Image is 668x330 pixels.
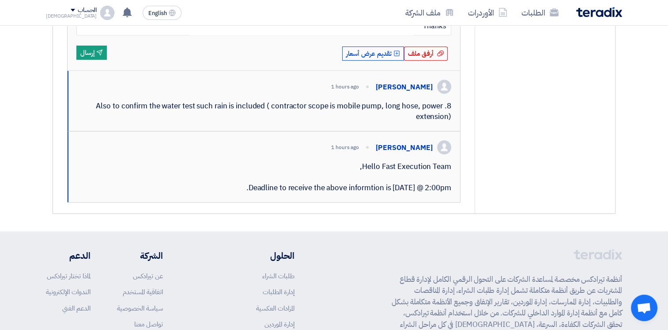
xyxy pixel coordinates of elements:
a: طلبات الشراء [262,271,294,281]
div: 1 hours ago [331,83,359,91]
a: المزادات العكسية [256,303,294,313]
img: profile_test.png [437,140,451,154]
a: الطلبات [514,2,566,23]
div: Hello Fast Execution Team, Deadline to receive the above informtion is [DATE] @ 2:00pm. [77,161,451,193]
div: [PERSON_NAME] [376,143,433,153]
div: 8. Also to confirm the water test such rain is included ( contractor scope is mobile pump, long h... [77,101,451,122]
li: الدعم [46,249,91,262]
div: Open chat [631,295,657,321]
li: الحلول [189,249,294,262]
div: 1 hours ago [331,143,359,151]
button: إرسال [76,46,107,60]
a: الندوات الإلكترونية [46,287,91,297]
a: الدعم الفني [62,303,91,313]
li: الشركة [117,249,163,262]
a: الأوردرات [461,2,514,23]
img: profile_test.png [100,6,114,20]
a: ملف الشركة [398,2,461,23]
a: سياسة الخصوصية [117,303,163,313]
div: [PERSON_NAME] [376,82,433,92]
a: عن تيرادكس [133,271,163,281]
span: English [148,10,167,16]
a: اتفاقية المستخدم [123,287,163,297]
div: [DEMOGRAPHIC_DATA] [46,14,97,19]
a: لماذا تختار تيرادكس [47,271,91,281]
a: تواصل معنا [134,319,163,329]
a: إدارة الموردين [264,319,294,329]
button: English [143,6,181,20]
span: أرفق ملف [408,49,434,58]
button: تقديم عرض أسعار [342,46,404,61]
a: إدارة الطلبات [263,287,294,297]
div: الحساب [78,7,97,14]
img: Teradix logo [576,7,622,17]
img: profile_test.png [437,80,451,94]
